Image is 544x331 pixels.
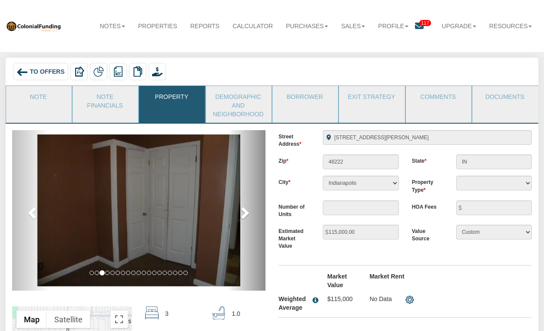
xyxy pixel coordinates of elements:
label: Market Value [321,272,363,289]
img: settings.png [405,295,414,304]
img: reports.png [113,66,123,77]
a: Profile [372,16,415,36]
button: Show satellite imagery [47,311,90,328]
a: Property [139,86,204,108]
a: Note Financials [73,86,137,114]
label: Estimated Market Value [272,225,316,250]
a: Notes [93,16,132,36]
img: 575203 [37,134,240,286]
p: 3 [165,306,169,321]
a: Borrower [272,86,337,108]
a: Documents [472,86,537,108]
a: Comments [406,86,471,108]
p: No Data [369,295,398,303]
label: Value Source [405,225,450,243]
img: export.svg [74,66,84,77]
div: Weighted Average [279,295,310,312]
img: 569736 [6,20,61,32]
a: 117 [415,16,435,37]
label: Market Rent [363,272,405,281]
label: City [272,176,316,186]
a: Note [6,86,71,108]
img: purchase_offer.png [152,66,163,77]
span: To Offers [30,68,65,75]
a: Sales [335,16,372,36]
img: bath.svg [212,306,226,320]
button: Show street map [17,311,47,328]
img: copy.png [133,66,143,77]
a: Upgrade [435,16,483,36]
img: beds.svg [145,306,159,320]
label: State [405,154,450,165]
a: Exit Strategy [339,86,404,108]
img: partial.png [93,66,104,77]
label: Zip [272,154,316,165]
a: Purchases [279,16,335,36]
a: Calculator [226,16,279,36]
a: Properties [132,16,184,36]
p: $115,000 [327,295,356,303]
a: Demographic and Neighborhood [206,86,271,123]
label: Property Type [405,176,450,193]
label: Number of Units [272,200,316,218]
img: back_arrow_left_icon.svg [17,66,28,78]
p: 1.0 [232,306,240,321]
a: Resources [483,16,539,36]
span: 117 [419,20,431,26]
button: Toggle fullscreen view [110,311,128,328]
label: Street Address [272,130,316,148]
label: HOA Fees [405,200,450,211]
a: Reports [184,16,226,36]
